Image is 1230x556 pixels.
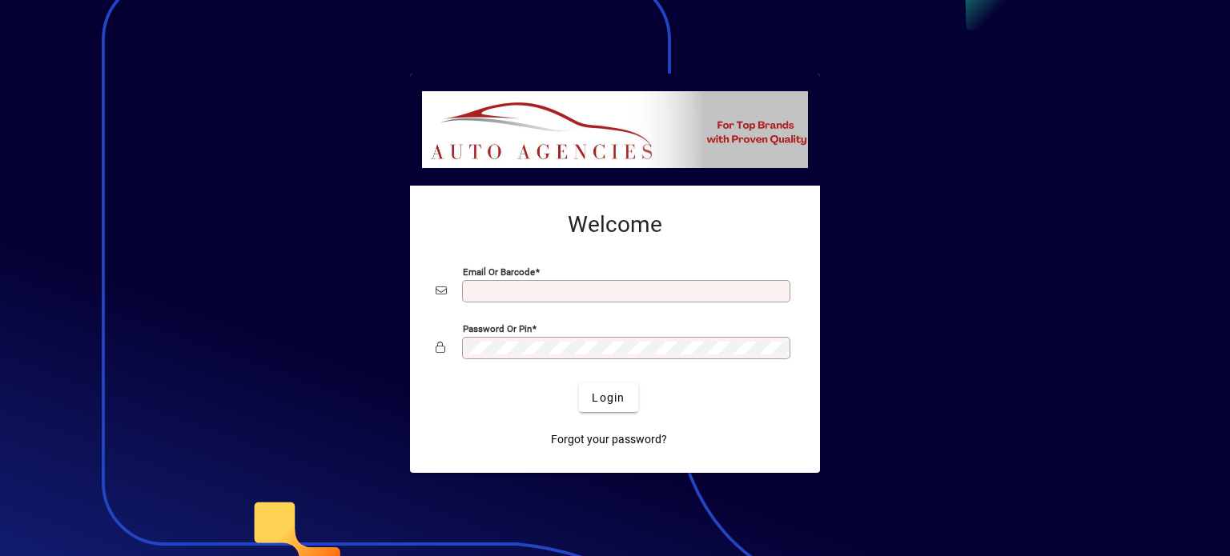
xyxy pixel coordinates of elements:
mat-label: Password or Pin [463,323,532,334]
mat-label: Email or Barcode [463,266,535,278]
span: Forgot your password? [551,431,667,448]
button: Login [579,383,637,412]
h2: Welcome [436,211,794,238]
span: Login [592,390,625,406]
a: Forgot your password? [545,425,673,454]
